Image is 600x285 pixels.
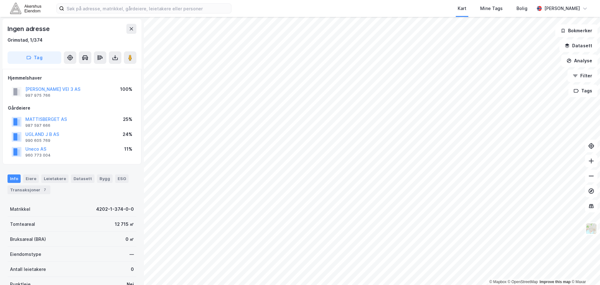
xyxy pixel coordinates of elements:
button: Datasett [559,39,597,52]
div: Grimstad, 1/374 [8,36,43,44]
div: 24% [123,131,132,138]
div: Eiendomstype [10,251,41,258]
div: 25% [123,116,132,123]
div: Bolig [516,5,527,12]
div: Tomteareal [10,220,35,228]
div: Gårdeiere [8,104,136,112]
img: akershus-eiendom-logo.9091f326c980b4bce74ccdd9f866810c.svg [10,3,41,14]
div: 997 975 766 [25,93,50,98]
a: Mapbox [489,280,506,284]
div: 11% [124,145,132,153]
div: Datasett [71,174,94,183]
div: 7 [42,187,48,193]
div: Mine Tags [480,5,503,12]
div: 0 [131,266,134,273]
div: Bygg [97,174,113,183]
div: 990 605 769 [25,138,50,143]
div: Antall leietakere [10,266,46,273]
div: 0 ㎡ [125,236,134,243]
iframe: Chat Widget [569,255,600,285]
div: Transaksjoner [8,185,50,194]
div: ESG [115,174,129,183]
div: Matrikkel [10,205,30,213]
div: 987 597 666 [25,123,50,128]
button: Filter [567,70,597,82]
button: Bokmerker [555,24,597,37]
div: Hjemmelshaver [8,74,136,82]
button: Analyse [561,54,597,67]
button: Tag [8,51,61,64]
div: 4202-1-374-0-0 [96,205,134,213]
input: Søk på adresse, matrikkel, gårdeiere, leietakere eller personer [64,4,231,13]
div: [PERSON_NAME] [544,5,580,12]
img: Z [585,223,597,235]
button: Tags [568,85,597,97]
div: 100% [120,85,132,93]
a: Improve this map [540,280,571,284]
a: OpenStreetMap [508,280,538,284]
div: Eiere [23,174,39,183]
div: Kart [458,5,466,12]
div: Kontrollprogram for chat [569,255,600,285]
div: Bruksareal (BRA) [10,236,46,243]
div: — [130,251,134,258]
div: 12 715 ㎡ [115,220,134,228]
div: Leietakere [41,174,69,183]
div: 960 773 004 [25,153,51,158]
div: Ingen adresse [8,24,51,34]
div: Info [8,174,21,183]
